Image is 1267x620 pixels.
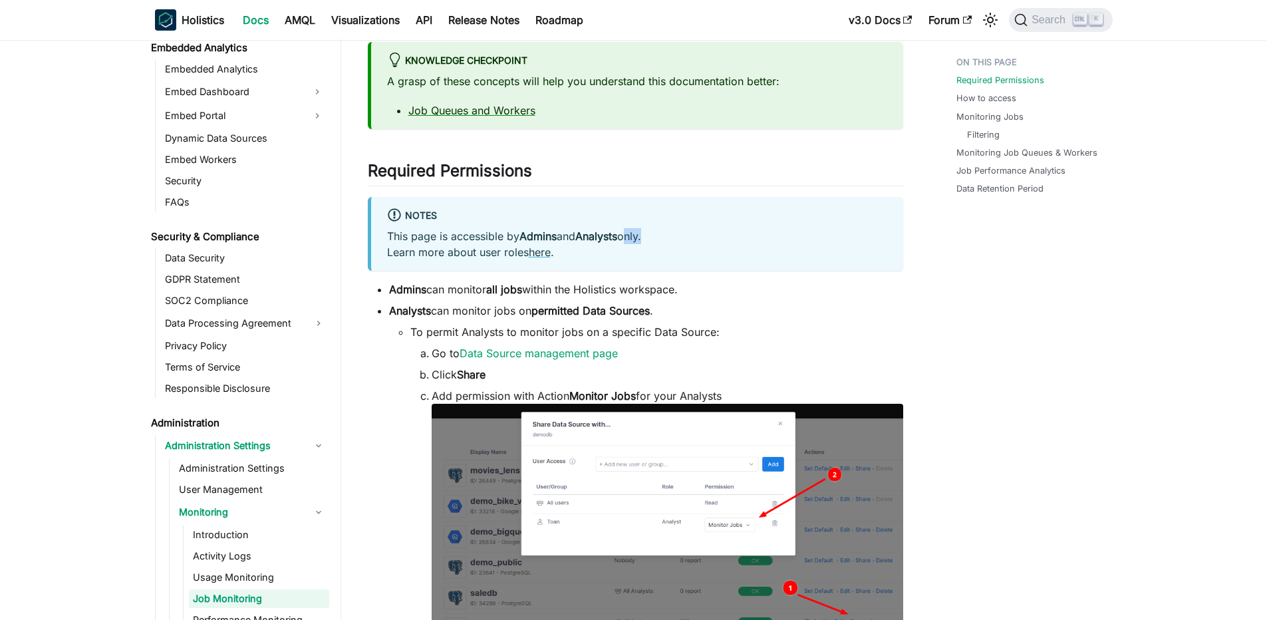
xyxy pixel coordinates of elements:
[575,230,617,243] strong: Analysts
[408,104,535,117] a: Job Queues and Workers
[956,146,1097,159] a: Monitoring Job Queues & Workers
[569,389,636,402] strong: Monitor Jobs
[967,128,1000,141] a: Filtering
[189,547,329,565] a: Activity Logs
[161,291,329,310] a: SOC2 Compliance
[460,347,618,360] a: Data Source management page
[147,414,329,432] a: Administration
[457,368,486,381] strong: Share
[387,208,887,225] div: Notes
[161,435,329,456] a: Administration Settings
[161,81,305,102] a: Embed Dashboard
[147,228,329,246] a: Security & Compliance
[956,110,1024,123] a: Monitoring Jobs
[189,568,329,587] a: Usage Monitoring
[305,105,329,126] button: Expand sidebar category 'Embed Portal'
[155,9,224,31] a: HolisticsHolistics
[841,9,920,31] a: v3.0 Docs
[161,249,329,267] a: Data Security
[161,60,329,78] a: Embedded Analytics
[161,172,329,190] a: Security
[1028,14,1073,26] span: Search
[161,150,329,169] a: Embed Workers
[389,304,431,317] strong: Analysts
[956,164,1065,177] a: Job Performance Analytics
[323,9,408,31] a: Visualizations
[235,9,277,31] a: Docs
[920,9,980,31] a: Forum
[1009,8,1112,32] button: Search (Ctrl+K)
[147,39,329,57] a: Embedded Analytics
[387,73,887,89] p: A grasp of these concepts will help you understand this documentation better:
[531,304,650,317] strong: permitted Data Sources
[440,9,527,31] a: Release Notes
[277,9,323,31] a: AMQL
[161,129,329,148] a: Dynamic Data Sources
[486,283,522,296] strong: all jobs
[189,526,329,544] a: Introduction
[387,53,887,70] div: Knowledge Checkpoint
[980,9,1001,31] button: Switch between dark and light mode (currently light mode)
[368,161,903,186] h2: Required Permissions
[305,81,329,102] button: Expand sidebar category 'Embed Dashboard'
[956,182,1044,195] a: Data Retention Period
[161,379,329,398] a: Responsible Disclosure
[155,9,176,31] img: Holistics
[956,92,1016,104] a: How to access
[432,345,903,361] li: Go to
[142,40,341,620] nav: Docs sidebar
[408,9,440,31] a: API
[161,313,329,334] a: Data Processing Agreement
[389,283,426,296] strong: Admins
[529,245,551,259] a: here
[387,228,887,260] p: This page is accessible by and only. Learn more about user roles .
[182,12,224,28] b: Holistics
[175,459,329,478] a: Administration Settings
[161,337,329,355] a: Privacy Policy
[161,193,329,212] a: FAQs
[175,480,329,499] a: User Management
[519,230,557,243] strong: Admins
[175,502,329,523] a: Monitoring
[956,74,1044,86] a: Required Permissions
[432,367,903,383] li: Click
[389,281,903,297] li: can monitor within the Holistics workspace.
[527,9,591,31] a: Roadmap
[161,105,305,126] a: Embed Portal
[161,358,329,377] a: Terms of Service
[161,270,329,289] a: GDPR Statement
[1089,13,1103,25] kbd: K
[189,589,329,608] a: Job Monitoring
